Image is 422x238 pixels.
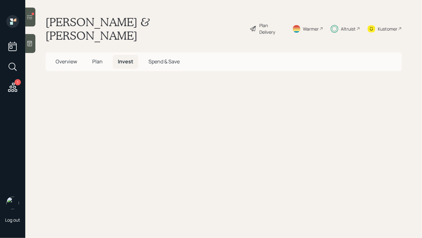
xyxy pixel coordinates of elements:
span: Spend & Save [148,58,180,65]
div: Plan Delivery [260,22,285,35]
span: Plan [92,58,103,65]
span: Overview [56,58,77,65]
div: 1 [15,79,21,85]
div: Warmer [303,26,319,32]
h1: [PERSON_NAME] & [PERSON_NAME] [45,15,244,42]
div: Altruist [341,26,356,32]
img: hunter_neumayer.jpg [6,197,19,209]
div: Log out [5,217,20,223]
span: Invest [118,58,133,65]
div: Kustomer [378,26,397,32]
